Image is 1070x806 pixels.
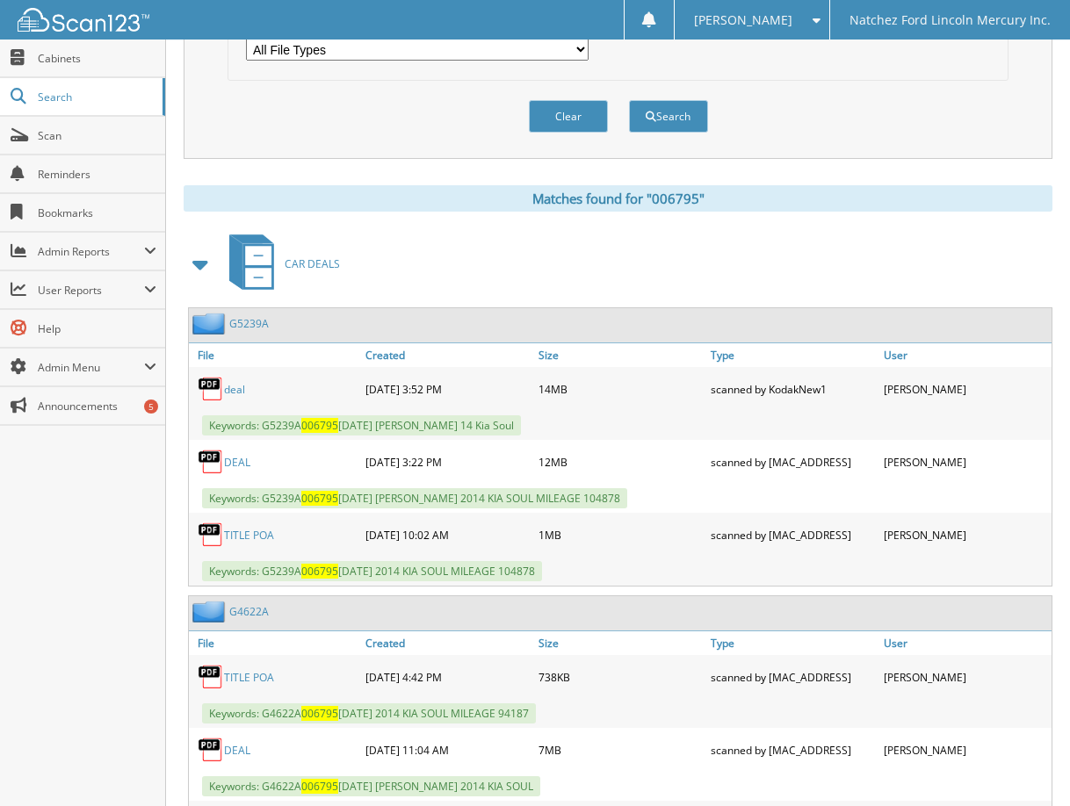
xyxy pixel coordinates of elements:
span: User Reports [38,283,144,298]
img: PDF.png [198,449,224,475]
a: DEAL [224,743,250,758]
span: Admin Menu [38,360,144,375]
span: Bookmarks [38,205,156,220]
a: File [189,343,361,367]
span: Keywords: G4622A [DATE] 2014 KIA SOUL MILEAGE 94187 [202,703,536,723]
span: 006795 [301,779,338,794]
img: PDF.png [198,737,224,763]
img: PDF.png [198,664,224,690]
div: [DATE] 4:42 PM [361,659,533,694]
button: Clear [529,100,608,133]
span: CAR DEALS [285,256,340,271]
button: Search [629,100,708,133]
span: Announcements [38,399,156,414]
img: folder2.png [192,313,229,335]
span: Search [38,90,154,104]
div: [PERSON_NAME] [879,371,1052,407]
a: TITLE POA [224,670,274,685]
div: scanned by [MAC_ADDRESS] [706,517,878,552]
a: File [189,631,361,655]
span: 006795 [301,418,338,433]
div: scanned by [MAC_ADDRESS] [706,732,878,767]
span: 006795 [301,706,338,721]
div: Matches found for "006795" [184,185,1052,212]
iframe: Chat Widget [982,722,1070,806]
div: [PERSON_NAME] [879,517,1052,552]
div: scanned by [MAC_ADDRESS] [706,444,878,479]
a: Created [361,631,533,655]
span: Keywords: G5239A [DATE] [PERSON_NAME] 2014 KIA SOUL MILEAGE 104878 [202,488,627,508]
div: 14MB [534,371,706,407]
a: deal [224,382,245,397]
img: folder2.png [192,601,229,622]
a: Type [706,631,878,655]
div: [DATE] 3:22 PM [361,444,533,479]
span: Natchez Ford Lincoln Mercury Inc. [849,15,1051,25]
a: TITLE POA [224,528,274,543]
span: Keywords: G5239A [DATE] [PERSON_NAME] 14 Kia Soul [202,415,521,435]
div: 12MB [534,444,706,479]
img: PDF.png [198,522,224,548]
div: [PERSON_NAME] [879,444,1052,479]
div: [PERSON_NAME] [879,659,1052,694]
div: [DATE] 11:04 AM [361,732,533,767]
a: Size [534,631,706,655]
div: scanned by [MAC_ADDRESS] [706,659,878,694]
div: [DATE] 3:52 PM [361,371,533,407]
img: PDF.png [198,376,224,402]
div: 738KB [534,659,706,694]
div: 7MB [534,732,706,767]
a: Created [361,343,533,367]
div: 5 [144,399,158,414]
div: [PERSON_NAME] [879,732,1052,767]
a: Size [534,343,706,367]
a: DEAL [224,455,250,470]
span: Admin Reports [38,244,144,259]
span: 006795 [301,564,338,579]
a: G5239A [229,316,269,331]
a: Type [706,343,878,367]
a: G4622A [229,604,269,619]
img: scan123-logo-white.svg [18,8,149,32]
a: User [879,343,1052,367]
a: User [879,631,1052,655]
a: CAR DEALS [219,229,340,299]
span: Scan [38,128,156,143]
span: Help [38,321,156,336]
span: Reminders [38,167,156,182]
span: Keywords: G5239A [DATE] 2014 KIA SOUL MILEAGE 104878 [202,561,542,581]
div: scanned by KodakNew1 [706,371,878,407]
div: 1MB [534,517,706,552]
span: Cabinets [38,51,156,66]
span: [PERSON_NAME] [694,15,792,25]
span: 006795 [301,491,338,506]
div: [DATE] 10:02 AM [361,517,533,552]
span: Keywords: G4622A [DATE] [PERSON_NAME] 2014 KIA SOUL [202,776,540,796]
